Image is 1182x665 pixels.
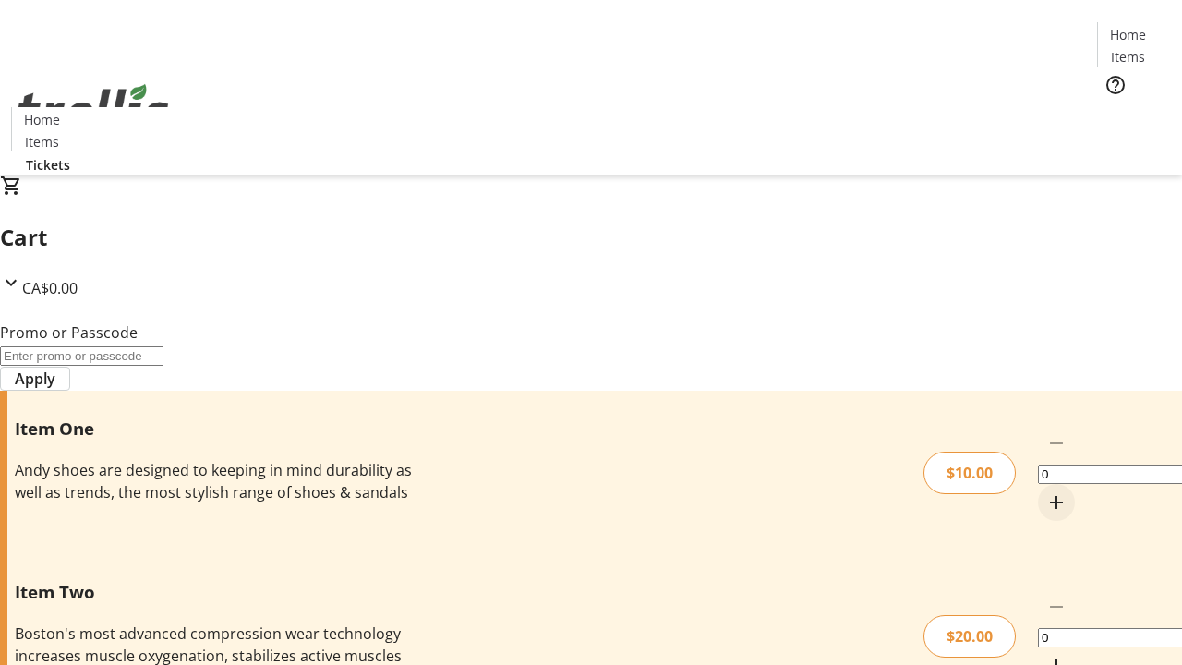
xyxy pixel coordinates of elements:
[25,132,59,151] span: Items
[1098,47,1157,66] a: Items
[26,155,70,175] span: Tickets
[12,132,71,151] a: Items
[1111,47,1145,66] span: Items
[15,579,418,605] h3: Item Two
[11,64,175,156] img: Orient E2E Organization UZ4tP1Dm5l's Logo
[22,278,78,298] span: CA$0.00
[1110,25,1146,44] span: Home
[1097,66,1134,103] button: Help
[1038,484,1075,521] button: Increment by one
[1098,25,1157,44] a: Home
[923,452,1016,494] div: $10.00
[923,615,1016,658] div: $20.00
[11,155,85,175] a: Tickets
[15,416,418,441] h3: Item One
[1097,107,1171,127] a: Tickets
[24,110,60,129] span: Home
[15,459,418,503] div: Andy shoes are designed to keeping in mind durability as well as trends, the most stylish range o...
[15,368,55,390] span: Apply
[12,110,71,129] a: Home
[1112,107,1156,127] span: Tickets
